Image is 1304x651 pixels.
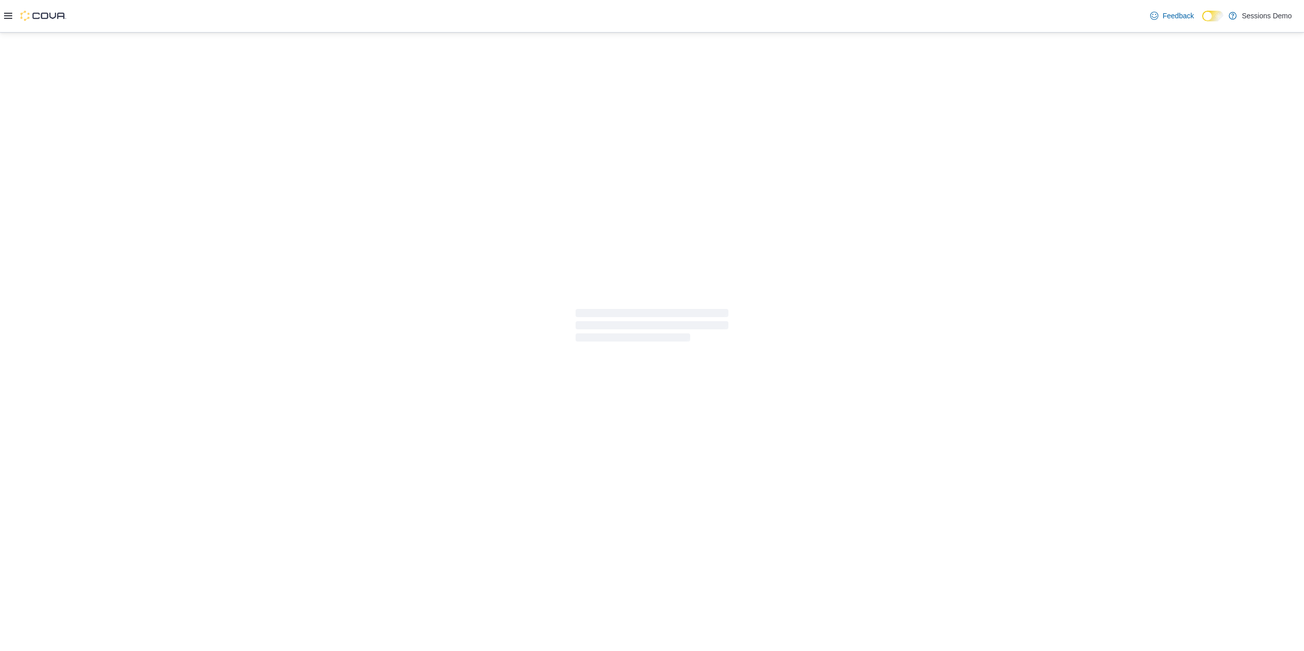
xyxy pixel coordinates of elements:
[1242,10,1292,22] p: Sessions Demo
[20,11,66,21] img: Cova
[576,311,728,344] span: Loading
[1146,6,1198,26] a: Feedback
[1162,11,1193,21] span: Feedback
[1202,11,1224,21] input: Dark Mode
